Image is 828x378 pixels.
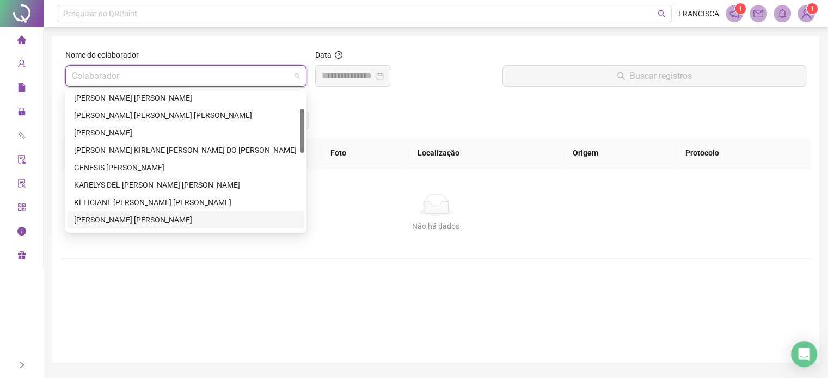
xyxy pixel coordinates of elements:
[74,162,298,173] div: GENESIS [PERSON_NAME]
[409,138,564,168] th: Localização
[502,65,806,87] button: Buscar registros
[17,30,26,52] span: home
[68,211,304,228] div: LUANE REGES MARTINS
[753,9,763,18] span: mail
[68,89,304,107] div: CELIA MARGARIDA IZIEL FERREIRA
[729,9,739,18] span: notification
[739,5,743,13] span: 1
[68,159,304,176] div: GENESIS MARIA MAGOLLON GONZÁLEZ
[315,51,332,59] span: Data
[68,176,304,194] div: KARELYS DEL CARMEN DIAZ GONZALEZ
[74,179,298,191] div: KARELYS DEL [PERSON_NAME] [PERSON_NAME]
[18,361,26,369] span: right
[564,138,677,168] th: Origem
[74,109,298,121] div: [PERSON_NAME] [PERSON_NAME] [PERSON_NAME]
[74,214,298,226] div: [PERSON_NAME] [PERSON_NAME]
[658,10,666,18] span: search
[68,124,304,141] div: DAYANE PEIXOTO DE ARAUJO
[74,92,298,104] div: [PERSON_NAME] [PERSON_NAME]
[74,196,298,208] div: KLEICIANE [PERSON_NAME] [PERSON_NAME]
[335,51,342,59] span: question-circle
[678,8,719,20] span: FRANCISCA
[17,54,26,76] span: user-add
[65,49,146,61] label: Nome do colaborador
[17,246,26,268] span: gift
[68,194,304,211] div: KLEICIANE PADUA DE SOUZA
[17,102,26,124] span: lock
[798,5,814,22] img: 93650
[17,150,26,172] span: audit
[807,3,818,14] sup: Atualize o seu contato no menu Meus Dados
[777,9,787,18] span: bell
[74,144,298,156] div: [PERSON_NAME] KIRLANE [PERSON_NAME] DO [PERSON_NAME]
[68,107,304,124] div: DAVILA SAMARA DARLEN COSTA BATISTA SENA
[17,198,26,220] span: qrcode
[735,3,746,14] sup: 1
[68,141,304,159] div: FRANCISCA KIRLANE ALMEIDA DO NASCIMENTO
[68,228,304,246] div: MARIA FERNANDA MORAES DE FARIA
[74,220,798,232] div: Não há dados
[322,138,409,168] th: Foto
[811,5,814,13] span: 1
[17,222,26,244] span: info-circle
[791,341,817,367] div: Open Intercom Messenger
[17,78,26,100] span: file
[74,127,298,139] div: [PERSON_NAME]
[677,138,811,168] th: Protocolo
[17,174,26,196] span: solution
